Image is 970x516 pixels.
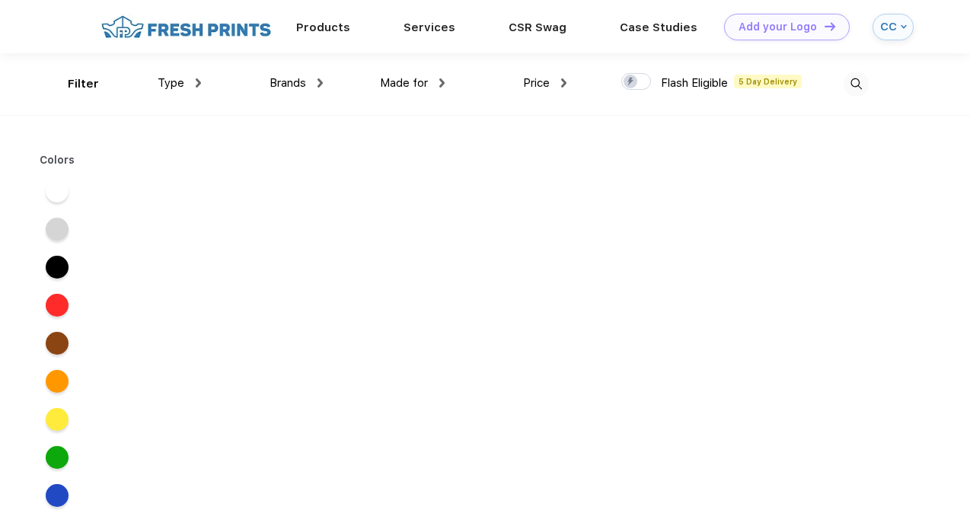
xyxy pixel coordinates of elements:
img: dropdown.png [317,78,323,88]
img: dropdown.png [439,78,445,88]
img: arrow_down_blue.svg [901,24,907,30]
span: Flash Eligible [661,76,728,90]
img: desktop_search.svg [844,72,869,97]
img: dropdown.png [196,78,201,88]
div: Filter [68,75,99,93]
span: 5 Day Delivery [734,75,802,88]
div: Add your Logo [739,21,817,33]
span: Brands [270,76,306,90]
img: fo%20logo%202.webp [97,14,276,40]
span: Made for [380,76,428,90]
div: Colors [28,152,87,168]
img: dropdown.png [561,78,566,88]
div: CC [880,21,897,33]
a: Products [296,21,350,34]
span: Price [523,76,550,90]
img: DT [825,22,835,30]
span: Type [158,76,184,90]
